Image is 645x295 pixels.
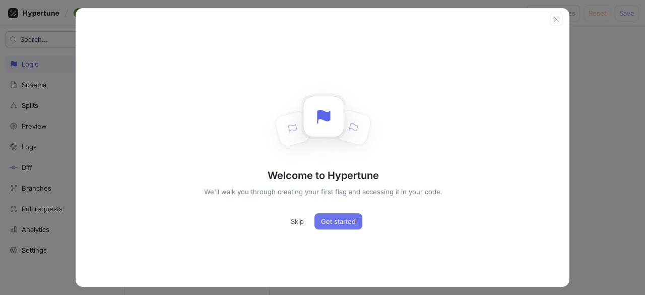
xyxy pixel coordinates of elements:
[268,168,379,183] p: Welcome to Hypertune
[284,213,310,229] button: Skip
[291,218,304,224] span: Skip
[204,187,442,197] p: We'll walk you through creating your first flag and accessing it in your code.
[314,213,362,229] button: Get started
[321,218,356,224] span: Get started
